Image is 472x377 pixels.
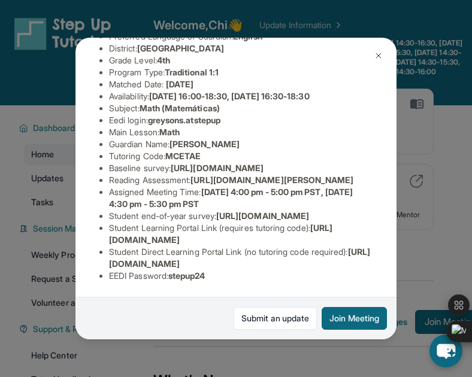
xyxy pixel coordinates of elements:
span: [DATE] 4:00 pm - 5:00 pm PST, [DATE] 4:30 pm - 5:30 pm PST [109,187,353,209]
span: [URL][DOMAIN_NAME] [216,211,309,221]
li: Availability: [109,90,373,102]
span: Traditional 1:1 [165,67,219,77]
li: Reading Assessment : [109,174,373,186]
li: Tutoring Code : [109,150,373,162]
span: MCETAE [165,151,201,161]
span: [URL][DOMAIN_NAME][PERSON_NAME] [190,175,353,185]
img: Close Icon [374,51,383,60]
li: Student end-of-year survey : [109,210,373,222]
li: Student Learning Portal Link (requires tutoring code) : [109,222,373,246]
li: Guardian Name : [109,138,373,150]
span: [URL][DOMAIN_NAME] [171,163,264,173]
li: Program Type: [109,66,373,78]
li: Baseline survey : [109,162,373,174]
button: Join Meeting [322,307,387,330]
span: Math (Matemáticas) [140,103,220,113]
span: 4th [157,55,170,65]
span: [DATE] 16:00-18:30, [DATE] 16:30-18:30 [149,91,310,101]
li: Assigned Meeting Time : [109,186,373,210]
span: stepup24 [168,270,205,281]
a: Submit an update [234,307,317,330]
span: [GEOGRAPHIC_DATA] [137,43,224,53]
li: Subject : [109,102,373,114]
li: Grade Level: [109,54,373,66]
span: [PERSON_NAME] [170,139,240,149]
li: Main Lesson : [109,126,373,138]
li: Eedi login : [109,114,373,126]
li: District: [109,42,373,54]
li: EEDI Password : [109,270,373,282]
li: Matched Date: [109,78,373,90]
button: chat-button [429,335,462,367]
span: greysons.atstepup [148,115,220,125]
li: Student Direct Learning Portal Link (no tutoring code required) : [109,246,373,270]
span: Math [159,127,180,137]
span: [DATE] [166,79,193,89]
